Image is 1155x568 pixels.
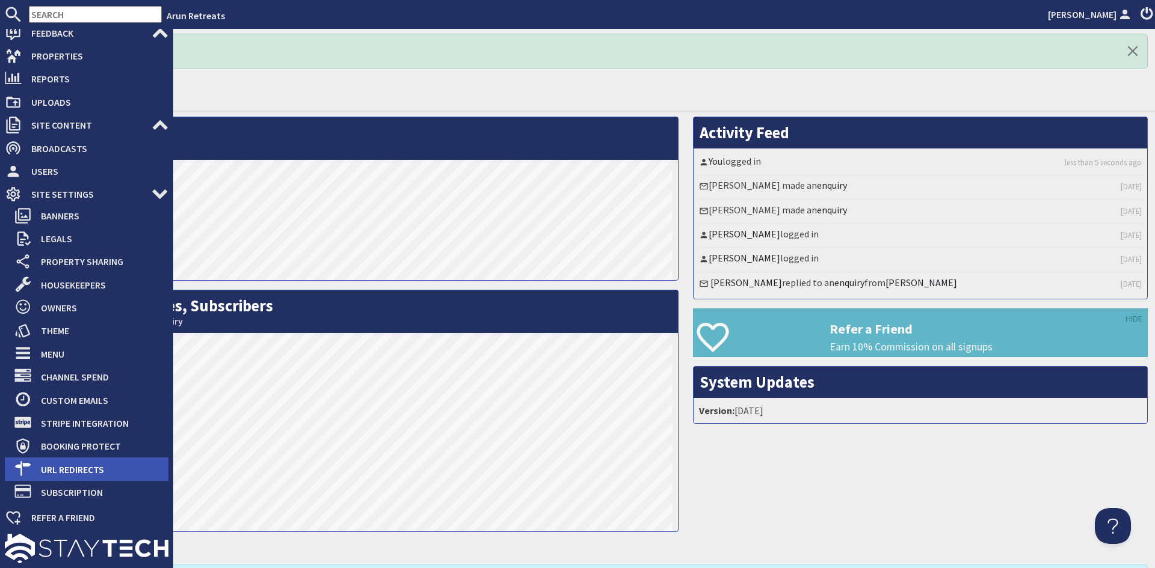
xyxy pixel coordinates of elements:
span: Channel Spend [31,367,168,386]
li: [PERSON_NAME] made an [697,176,1144,200]
strong: Version: [699,405,735,417]
span: Properties [22,46,168,66]
span: Owners [31,298,168,317]
a: [DATE] [1121,254,1142,265]
small: This Month: 85 Visits [43,142,672,154]
span: Users [22,162,168,181]
img: staytech_l_w-4e588a39d9fa60e82540d7cfac8cfe4b7147e857d3e8dbdfbd41c59d52db0ec4.svg [5,534,168,563]
a: You [709,155,722,167]
a: Channel Spend [14,367,168,386]
a: Site Content [5,115,168,135]
span: Broadcasts [22,139,168,158]
a: less than 5 seconds ago [1065,157,1142,168]
a: enquiry [817,204,847,216]
span: Booking Protect [31,436,168,456]
span: Custom Emails [31,391,168,410]
div: Logged In! Hello! [36,34,1148,69]
a: Properties [5,46,168,66]
span: Feedback [22,23,152,43]
a: System Updates [700,372,815,392]
span: Property Sharing [31,252,168,271]
li: replied to an from [697,273,1144,296]
a: Banners [14,206,168,225]
span: Site Settings [22,185,152,204]
p: Earn 10% Commission on all signups [830,339,1147,355]
span: Uploads [22,93,168,112]
input: SEARCH [29,6,162,23]
a: Stripe Integration [14,414,168,433]
a: Users [5,162,168,181]
a: enquiry [817,179,847,191]
a: Legals [14,229,168,248]
a: Reports [5,69,168,88]
small: This Month: 0 Bookings, 1 Enquiry [43,316,672,327]
a: Site Settings [5,185,168,204]
a: [DATE] [1121,181,1142,192]
span: Stripe Integration [31,414,168,433]
iframe: Toggle Customer Support [1095,508,1131,544]
h2: Bookings, Enquiries, Subscribers [37,290,678,333]
a: Broadcasts [5,139,168,158]
li: logged in [697,224,1144,248]
span: Site Content [22,115,152,135]
a: [PERSON_NAME] [710,276,782,289]
span: Subscription [31,483,168,502]
h3: Refer a Friend [830,321,1147,337]
li: logged in [697,248,1144,272]
span: Housekeepers [31,275,168,295]
span: Reports [22,69,168,88]
a: Housekeepers [14,275,168,295]
a: HIDE [1126,313,1142,326]
a: [PERSON_NAME] [709,228,780,240]
a: Menu [14,344,168,364]
a: Uploads [5,93,168,112]
a: Feedback [5,23,168,43]
a: [DATE] [1121,206,1142,217]
a: [PERSON_NAME] [709,252,780,264]
li: [DATE] [697,401,1144,420]
a: Refer a Friend [5,508,168,527]
a: Owners [14,298,168,317]
a: [PERSON_NAME] [1048,7,1133,22]
a: Activity Feed [700,123,789,142]
a: Subscription [14,483,168,502]
a: enquiry [834,276,864,289]
a: Arun Retreats [167,10,225,22]
span: Theme [31,321,168,340]
li: [PERSON_NAME] made an [697,200,1144,224]
a: Property Sharing [14,252,168,271]
span: Legals [31,229,168,248]
a: [PERSON_NAME] [885,276,957,289]
h2: Visits per Day [37,117,678,160]
span: Banners [31,206,168,225]
span: Menu [31,344,168,364]
span: Refer a Friend [22,508,168,527]
a: [DATE] [1121,230,1142,241]
a: Custom Emails [14,391,168,410]
li: logged in [697,151,1144,176]
a: Refer a Friend Earn 10% Commission on all signups [693,308,1148,357]
span: URL Redirects [31,460,168,479]
a: URL Redirects [14,460,168,479]
a: [DATE] [1121,278,1142,290]
a: Booking Protect [14,436,168,456]
a: Theme [14,321,168,340]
